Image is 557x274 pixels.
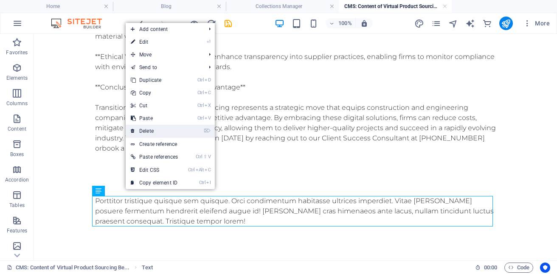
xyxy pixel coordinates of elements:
div: Porttitor tristique quisque sem quisque. Orci condimentum habitasse ultrices imperdiet. Vitae [PE... [61,162,462,193]
span: Move [126,48,202,61]
a: CtrlICopy element ID [126,176,183,189]
a: Click to cancel selection. Double-click to open Pages [7,263,129,273]
span: Add content [126,23,202,36]
p: Tables [9,202,25,209]
i: ⇧ [203,154,207,159]
i: AI Writer [465,19,475,28]
i: D [205,77,211,83]
h4: CMS: Content of Virtual Product Sourcing Be... [339,2,452,11]
span: Code [508,263,529,273]
button: Click here to leave preview mode and continue editing [189,18,199,28]
p: Boxes [10,151,24,158]
a: ⌦Delete [126,125,183,137]
button: navigator [448,18,459,28]
i: Save (Ctrl+S) [223,19,233,28]
button: reload [206,18,216,28]
i: Ctrl [197,77,204,83]
i: Ctrl [197,115,204,121]
a: Ctrl⇧VPaste references [126,151,183,163]
button: pages [431,18,442,28]
p: Columns [6,100,28,107]
i: C [205,90,211,95]
i: Ctrl [196,154,203,159]
p: Accordion [5,176,29,183]
i: X [205,103,211,108]
p: Content [8,126,26,132]
nav: breadcrumb [142,263,152,273]
a: CtrlCCopy [126,87,183,99]
button: publish [499,17,513,30]
i: Pages (Ctrl+Alt+S) [431,19,441,28]
i: Ctrl [199,180,206,185]
i: Ctrl [197,90,204,95]
span: Click to select. Double-click to edit [142,263,152,273]
i: V [208,154,211,159]
i: Ctrl [188,167,195,173]
h6: 100% [338,18,352,28]
span: 00 00 [484,263,497,273]
i: Design (Ctrl+Alt+Y) [414,19,424,28]
button: More [520,17,553,30]
span: More [523,19,550,28]
button: commerce [482,18,492,28]
button: Usercentrics [540,263,550,273]
i: Publish [501,19,511,28]
i: Commerce [482,19,492,28]
a: ⏎Edit [126,36,183,48]
button: design [414,18,425,28]
img: Editor Logo [49,18,113,28]
h6: Session time [475,263,498,273]
span: : [490,264,491,271]
button: 100% [326,18,356,28]
h4: Blog [113,2,226,11]
button: undo [138,18,148,28]
a: Send to [126,61,202,74]
i: V [205,115,211,121]
i: Reload page [206,19,216,28]
p: Elements [6,75,28,81]
a: CtrlAltCEdit CSS [126,164,183,176]
button: Code [504,263,533,273]
i: Undo: Delete elements (Ctrl+Z) [138,19,148,28]
i: Navigator [448,19,458,28]
a: CtrlVPaste [126,112,183,125]
i: Ctrl [197,103,204,108]
i: C [205,167,211,173]
button: text_generator [465,18,475,28]
i: ⏎ [207,39,211,45]
button: save [223,18,233,28]
p: Features [7,227,27,234]
a: CtrlDDuplicate [126,74,183,87]
a: CtrlXCut [126,99,183,112]
i: ⌦ [204,128,211,134]
i: On resize automatically adjust zoom level to fit chosen device. [360,20,368,27]
p: Favorites [6,49,28,56]
i: Alt [196,167,204,173]
h4: Collections Manager [226,2,339,11]
i: I [206,180,211,185]
a: Create reference [126,138,215,151]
